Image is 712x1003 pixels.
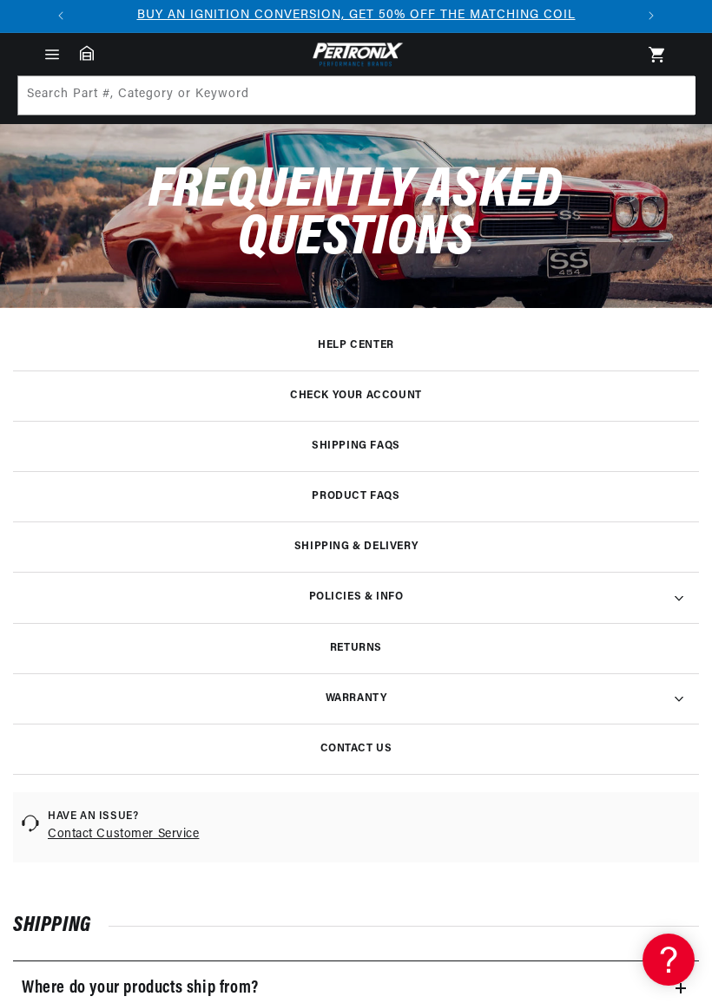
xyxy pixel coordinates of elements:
summary: Menu [33,45,71,64]
a: Returns [13,623,699,673]
span: Frequently Asked Questions [148,163,564,267]
a: Help Center [13,320,699,370]
a: Product FAQs [13,471,699,521]
a: Garage: 0 item(s) [80,45,94,61]
summary: Policies & Info [13,572,699,622]
h3: Shipping FAQs [312,442,400,450]
h3: Help Center [318,341,394,350]
a: Contact Customer Service [48,824,690,845]
span: Shipping [13,915,109,936]
a: Contact Us [13,724,699,774]
a: Check your account [13,370,699,421]
h3: Returns [330,644,382,652]
h3: Policies & Info [309,593,404,601]
div: Announcement [78,6,634,25]
span: Have an issue? [48,810,690,824]
a: Shipping & Delivery [13,521,699,572]
a: Shipping FAQs [13,421,699,471]
h3: Warranty [326,694,387,703]
h3: Check your account [290,391,422,400]
summary: Warranty [13,673,699,724]
h3: Where do your products ship from? [22,974,259,1002]
div: 1 of 3 [78,6,634,25]
a: BUY AN IGNITION CONVERSION, GET 50% OFF THE MATCHING COIL [137,9,576,22]
img: Pertronix [308,40,404,69]
h3: Product FAQs [312,492,399,501]
input: Search Part #, Category or Keyword [18,76,696,115]
h3: Shipping & Delivery [294,542,418,551]
h3: Contact Us [320,744,392,753]
button: Search Part #, Category or Keyword [656,76,694,115]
